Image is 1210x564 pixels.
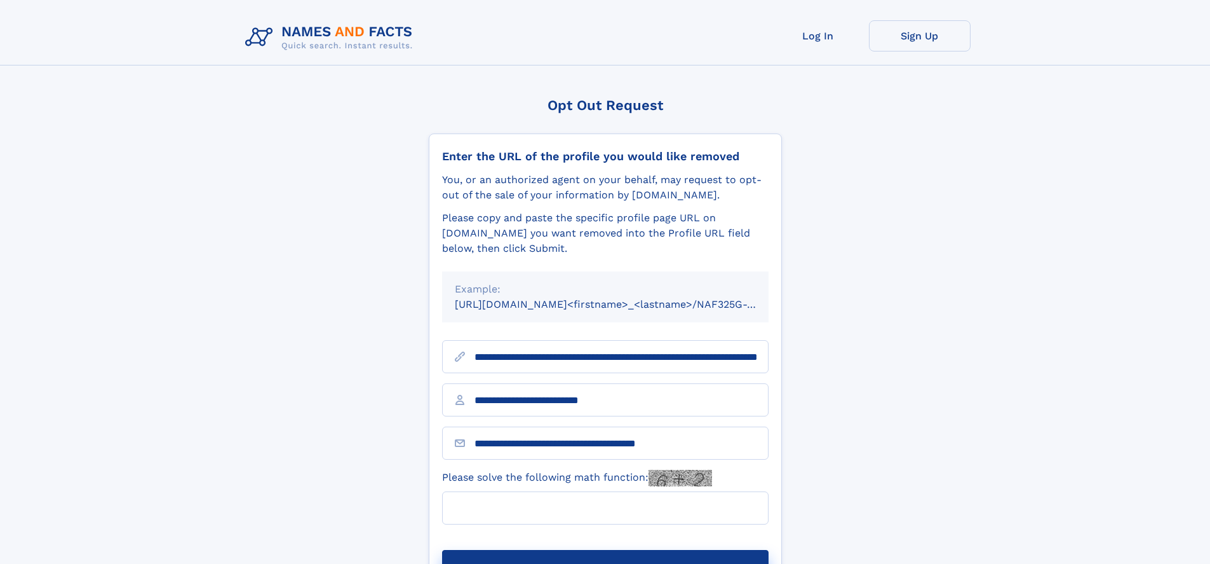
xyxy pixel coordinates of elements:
div: Enter the URL of the profile you would like removed [442,149,769,163]
div: You, or an authorized agent on your behalf, may request to opt-out of the sale of your informatio... [442,172,769,203]
div: Please copy and paste the specific profile page URL on [DOMAIN_NAME] you want removed into the Pr... [442,210,769,256]
a: Sign Up [869,20,971,52]
div: Opt Out Request [429,97,782,113]
div: Example: [455,282,756,297]
img: Logo Names and Facts [240,20,423,55]
small: [URL][DOMAIN_NAME]<firstname>_<lastname>/NAF325G-xxxxxxxx [455,298,793,310]
a: Log In [767,20,869,52]
label: Please solve the following math function: [442,470,712,486]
